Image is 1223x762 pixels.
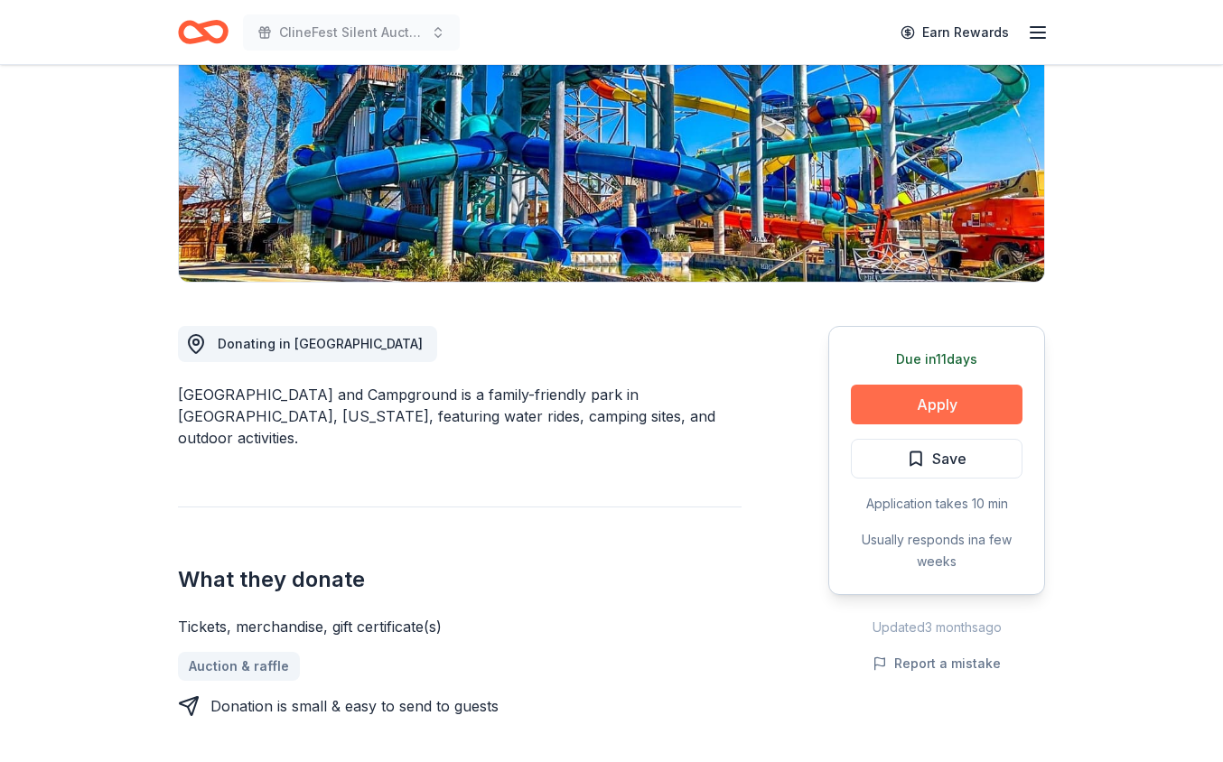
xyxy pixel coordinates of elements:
[178,652,300,681] a: Auction & raffle
[851,493,1022,515] div: Application takes 10 min
[218,336,423,351] span: Donating in [GEOGRAPHIC_DATA]
[210,695,499,717] div: Donation is small & easy to send to guests
[890,16,1020,49] a: Earn Rewards
[178,616,742,637] div: Tickets, merchandise, gift certificate(s)
[279,22,424,43] span: ClineFest Silent Auction
[828,617,1045,638] div: Updated 3 months ago
[851,439,1022,479] button: Save
[851,348,1022,370] div: Due in 11 days
[873,653,1001,674] button: Report a mistake
[178,384,742,449] div: [GEOGRAPHIC_DATA] and Campground is a family-friendly park in [GEOGRAPHIC_DATA], [US_STATE], feat...
[932,447,966,470] span: Save
[178,565,742,594] h2: What they donate
[851,385,1022,424] button: Apply
[851,529,1022,572] div: Usually responds in a few weeks
[178,11,229,53] a: Home
[243,14,460,51] button: ClineFest Silent Auction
